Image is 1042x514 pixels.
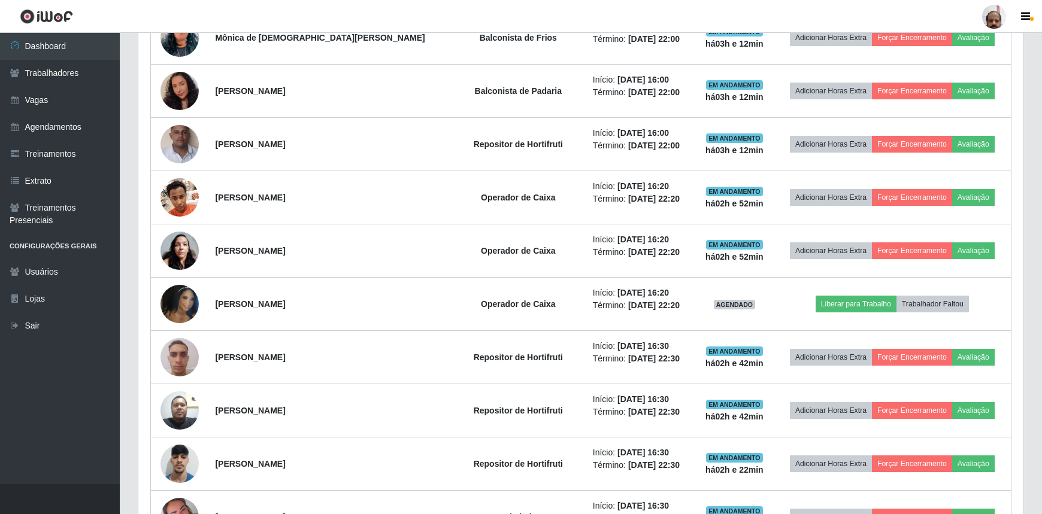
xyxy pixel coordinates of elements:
li: Início: [593,446,688,459]
li: Início: [593,74,688,86]
button: Adicionar Horas Extra [790,189,872,206]
li: Término: [593,33,688,45]
img: 1755788911254.jpeg [160,438,199,489]
strong: [PERSON_NAME] [215,352,285,362]
time: [DATE] 16:30 [617,448,669,457]
li: Término: [593,86,688,99]
strong: Mônica de [DEMOGRAPHIC_DATA][PERSON_NAME] [215,33,425,42]
li: Início: [593,500,688,512]
button: Avaliação [952,349,995,366]
strong: há 02 h e 42 min [705,358,764,368]
time: [DATE] 22:00 [628,87,680,97]
button: Forçar Encerramento [872,189,952,206]
strong: há 03 h e 12 min [705,39,764,48]
strong: há 02 h e 52 min [705,252,764,261]
span: EM ANDAMENTO [706,453,763,463]
strong: [PERSON_NAME] [215,406,285,415]
strong: há 03 h e 12 min [705,92,764,102]
img: CoreUI Logo [20,9,73,24]
span: EM ANDAMENTO [706,187,763,196]
button: Adicionar Horas Extra [790,136,872,153]
time: [DATE] 22:20 [628,300,680,310]
li: Término: [593,246,688,258]
time: [DATE] 22:30 [628,407,680,416]
li: Término: [593,352,688,365]
button: Adicionar Horas Extra [790,29,872,46]
li: Início: [593,340,688,352]
button: Forçar Encerramento [872,29,952,46]
span: EM ANDAMENTO [706,80,763,90]
strong: Repositor de Hortifruti [474,459,563,469]
li: Início: [593,127,688,139]
time: [DATE] 16:20 [617,288,669,297]
img: 1757964901305.jpeg [160,110,199,178]
img: 1753371469357.jpeg [160,66,199,115]
button: Avaliação [952,29,995,46]
img: 1759113079491.jpeg [160,270,199,338]
img: 1714848493564.jpeg [160,225,199,276]
strong: há 02 h e 22 min [705,465,764,475]
button: Adicionar Horas Extra [790,83,872,99]
strong: [PERSON_NAME] [215,246,285,256]
time: [DATE] 16:00 [617,128,669,138]
strong: há 03 h e 12 min [705,145,764,155]
img: 1703261513670.jpeg [160,172,199,223]
strong: há 02 h e 52 min [705,199,764,208]
button: Adicionar Horas Extra [790,242,872,259]
strong: [PERSON_NAME] [215,86,285,96]
button: Avaliação [952,242,995,259]
strong: Repositor de Hortifruti [474,352,563,362]
li: Início: [593,180,688,193]
time: [DATE] 22:30 [628,354,680,363]
button: Forçar Encerramento [872,83,952,99]
time: [DATE] 22:20 [628,247,680,257]
strong: [PERSON_NAME] [215,139,285,149]
time: [DATE] 16:20 [617,181,669,191]
button: Avaliação [952,189,995,206]
button: Forçar Encerramento [872,455,952,472]
button: Forçar Encerramento [872,402,952,419]
time: [DATE] 22:00 [628,141,680,150]
time: [DATE] 16:00 [617,75,669,84]
time: [DATE] 16:20 [617,235,669,244]
img: 1755624541538.jpeg [160,385,199,436]
strong: Balconista de Frios [480,33,557,42]
strong: [PERSON_NAME] [215,459,285,469]
span: EM ANDAMENTO [706,346,763,356]
time: [DATE] 16:30 [617,341,669,351]
strong: Repositor de Hortifruti [474,139,563,149]
button: Avaliação [952,83,995,99]
button: Adicionar Horas Extra [790,455,872,472]
button: Forçar Encerramento [872,349,952,366]
time: [DATE] 22:30 [628,460,680,470]
img: 1754502554745.jpeg [160,4,199,72]
button: Trabalhador Faltou [896,296,969,312]
li: Início: [593,287,688,299]
button: Avaliação [952,455,995,472]
span: EM ANDAMENTO [706,400,763,409]
li: Início: [593,233,688,246]
span: EM ANDAMENTO [706,133,763,143]
li: Término: [593,193,688,205]
time: [DATE] 22:00 [628,34,680,44]
button: Adicionar Horas Extra [790,402,872,419]
time: [DATE] 16:30 [617,394,669,404]
li: Término: [593,139,688,152]
time: [DATE] 16:30 [617,501,669,510]
time: [DATE] 22:20 [628,194,680,203]
button: Avaliação [952,136,995,153]
li: Término: [593,299,688,312]
strong: Operador de Caixa [481,299,556,309]
li: Término: [593,459,688,472]
span: AGENDADO [714,300,756,309]
button: Avaliação [952,402,995,419]
img: 1751476374327.jpeg [160,331,199,382]
strong: Operador de Caixa [481,246,556,256]
strong: Balconista de Padaria [475,86,562,96]
button: Liberar para Trabalho [816,296,896,312]
span: EM ANDAMENTO [706,240,763,250]
strong: há 02 h e 42 min [705,412,764,421]
button: Forçar Encerramento [872,136,952,153]
strong: Operador de Caixa [481,193,556,202]
strong: Repositor de Hortifruti [474,406,563,415]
